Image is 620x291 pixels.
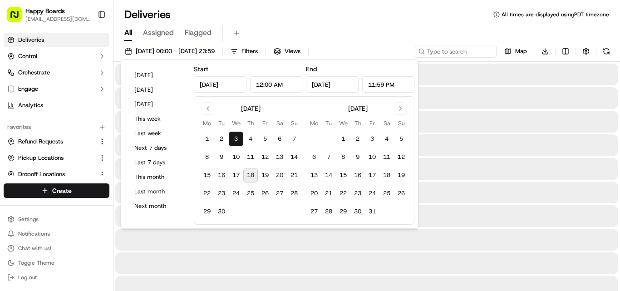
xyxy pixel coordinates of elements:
button: 7 [287,132,301,146]
button: 18 [379,168,394,182]
button: 24 [365,186,379,201]
span: Settings [18,216,39,223]
button: 1 [200,132,214,146]
span: All times are displayed using PDT timezone [502,11,609,18]
span: Knowledge Base [18,203,69,212]
button: 7 [321,150,336,164]
span: Analytics [18,101,43,109]
span: Notifications [18,230,50,237]
input: Got a question? Start typing here... [24,59,163,68]
button: 19 [258,168,272,182]
button: 26 [394,186,408,201]
div: Favorites [4,120,109,134]
button: [DATE] [130,98,185,111]
button: This week [130,113,185,125]
button: 2 [350,132,365,146]
th: Thursday [243,118,258,128]
button: 30 [214,204,229,219]
button: 8 [200,150,214,164]
button: 24 [229,186,243,201]
button: Dropoff Locations [4,167,109,182]
th: Sunday [287,118,301,128]
button: 18 [243,168,258,182]
h1: Deliveries [124,7,171,22]
th: Wednesday [336,118,350,128]
span: [DATE] 00:00 - [DATE] 23:59 [136,47,215,55]
img: Joana Marie Avellanoza [9,157,24,171]
button: Start new chat [154,89,165,100]
span: [PERSON_NAME] [PERSON_NAME] [28,165,120,173]
button: 17 [365,168,379,182]
button: 14 [321,168,336,182]
a: Powered byPylon [64,223,110,231]
button: 10 [365,150,379,164]
input: Date [306,76,359,93]
span: Assigned [143,27,174,38]
span: Refund Requests [18,138,63,146]
button: 4 [243,132,258,146]
label: End [306,65,317,73]
span: All [124,27,132,38]
button: Engage [4,82,109,96]
div: 💻 [77,204,84,211]
span: Dropoff Locations [18,170,65,178]
button: 29 [336,204,350,219]
span: [DATE] [127,165,146,173]
span: Flagged [185,27,212,38]
a: 💻API Documentation [73,199,149,216]
span: Map [515,47,527,55]
button: 2 [214,132,229,146]
button: 1 [336,132,350,146]
div: [DATE] [241,104,261,113]
th: Monday [200,118,214,128]
button: 15 [336,168,350,182]
span: • [30,141,33,148]
a: Deliveries [4,33,109,47]
button: 13 [307,168,321,182]
th: Friday [365,118,379,128]
button: Map [500,45,531,58]
a: 📗Knowledge Base [5,199,73,216]
button: Last week [130,127,185,140]
button: 20 [307,186,321,201]
button: Last month [130,185,185,198]
input: Date [194,76,246,93]
span: Deliveries [18,36,44,44]
div: [DATE] [348,104,368,113]
button: 28 [287,186,301,201]
a: Pickup Locations [7,154,95,162]
button: 25 [379,186,394,201]
span: Filters [241,47,258,55]
button: 15 [200,168,214,182]
button: Orchestrate [4,65,109,80]
button: 27 [272,186,287,201]
th: Saturday [272,118,287,128]
button: Create [4,183,109,198]
button: Next 7 days [130,142,185,154]
button: [DATE] [130,84,185,96]
button: Pickup Locations [4,151,109,165]
button: 5 [394,132,408,146]
span: [DATE] [35,141,54,148]
button: Notifications [4,227,109,240]
button: Views [270,45,305,58]
th: Saturday [379,118,394,128]
button: See all [141,116,165,127]
th: Friday [258,118,272,128]
button: 9 [350,150,365,164]
div: Past conversations [9,118,61,125]
th: Sunday [394,118,408,128]
button: 26 [258,186,272,201]
button: Happy Boards [25,6,65,15]
a: Refund Requests [7,138,95,146]
button: Toggle Theme [4,256,109,269]
span: Chat with us! [18,245,51,252]
div: 📗 [9,204,16,211]
button: This month [130,171,185,183]
button: Next month [130,200,185,212]
button: Go to next month [394,102,407,115]
span: Toggle Theme [18,259,54,266]
span: Control [18,52,37,60]
button: 10 [229,150,243,164]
